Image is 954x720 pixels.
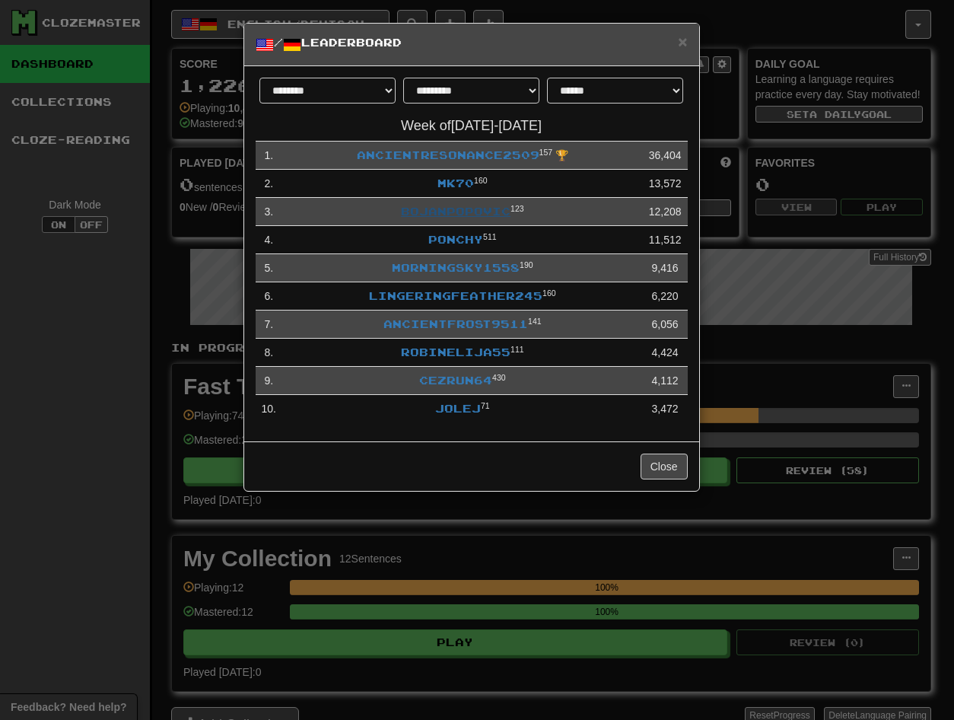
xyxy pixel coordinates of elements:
a: bojanpopovic [401,205,510,218]
td: 9,416 [643,254,688,282]
td: 3 . [256,198,282,226]
a: RobinElija55 [401,346,510,358]
sup: Level 141 [528,317,542,326]
sup: Level 511 [483,232,497,241]
a: Cezrun64 [419,374,492,387]
sup: Level 190 [520,260,533,269]
sup: Level 157 [539,148,553,157]
td: 6 . [256,282,282,311]
a: Ponchy [428,233,483,246]
td: 1 . [256,142,282,170]
td: 3,472 [643,395,688,423]
sup: Level 111 [510,345,524,354]
h4: Week of [DATE] - [DATE] [256,119,688,134]
a: AncientFrost9511 [383,317,528,330]
td: 10 . [256,395,282,423]
a: LingeringFeather245 [369,289,542,302]
a: MK70 [437,177,474,190]
td: 7 . [256,311,282,339]
td: 36,404 [643,142,688,170]
span: 🏆 [555,149,568,161]
sup: Level 71 [481,401,490,410]
sup: Level 430 [492,373,506,382]
td: 4,112 [643,367,688,395]
td: 12,208 [643,198,688,226]
sup: Level 160 [474,176,488,185]
a: MorningSky1558 [392,261,520,274]
h5: / Leaderboard [256,35,688,54]
td: 4 . [256,226,282,254]
td: 4,424 [643,339,688,367]
sup: 123 [510,204,524,213]
td: 11,512 [643,226,688,254]
a: Jolej [435,402,481,415]
a: AncientResonance2509 [357,148,539,161]
td: 9 . [256,367,282,395]
span: × [678,33,687,50]
sup: Level 160 [542,288,556,298]
td: 2 . [256,170,282,198]
td: 13,572 [643,170,688,198]
td: 6,056 [643,311,688,339]
button: Close [641,454,688,479]
button: Close [678,33,687,49]
td: 5 . [256,254,282,282]
td: 8 . [256,339,282,367]
td: 6,220 [643,282,688,311]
